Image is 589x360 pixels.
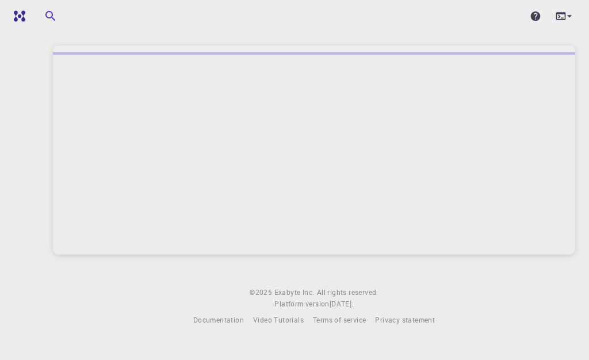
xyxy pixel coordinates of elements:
span: Platform version [274,298,329,310]
a: Privacy statement [375,314,435,326]
a: Documentation [193,314,244,326]
span: Documentation [193,315,244,324]
a: Terms of service [313,314,366,326]
span: Privacy statement [375,315,435,324]
a: Exabyte Inc. [274,287,315,298]
a: [DATE]. [330,298,354,310]
img: logo [9,10,25,22]
a: Video Tutorials [253,314,304,326]
span: Video Tutorials [253,315,304,324]
span: All rights reserved. [317,287,378,298]
span: © 2025 [250,287,274,298]
span: Terms of service [313,315,366,324]
span: [DATE] . [330,299,354,308]
span: Exabyte Inc. [274,287,315,297]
